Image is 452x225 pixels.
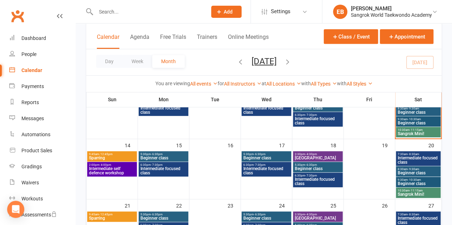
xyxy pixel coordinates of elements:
div: 23 [228,199,240,211]
div: Waivers [21,180,39,185]
span: Sparring [89,216,135,220]
th: Thu [292,92,344,107]
div: Calendar [21,67,42,73]
span: 7:30am [397,213,439,216]
span: [GEOGRAPHIC_DATA] [294,216,341,220]
button: Month [152,55,185,68]
span: - 4:00pm [99,163,111,167]
span: - 12:45pm [99,153,113,156]
span: - 6:30pm [151,153,163,156]
span: Intermediate focused class [140,167,187,175]
span: 9:45am [89,213,135,216]
span: - 12:45pm [99,213,113,216]
span: 9:30am [397,118,439,121]
span: - 10:30am [408,178,421,181]
span: 3:30pm [294,153,341,156]
span: Intermediate focused class [140,106,187,114]
span: Sangrok Mini! [397,132,439,136]
th: Fri [344,92,395,107]
span: [GEOGRAPHIC_DATA] [294,156,341,160]
div: 21 [125,199,138,211]
a: Reports [9,94,75,111]
div: People [21,51,36,57]
span: - 6:30pm [254,153,265,156]
button: Add [211,6,242,18]
div: Open Intercom Messenger [7,201,24,218]
span: 9:45am [89,153,135,156]
div: Gradings [21,164,42,169]
div: 16 [228,139,240,151]
button: Calendar [97,34,119,49]
div: Payments [21,83,44,89]
div: 27 [428,199,441,211]
span: - 7:30pm [305,113,317,117]
span: Beginner class [397,171,439,175]
div: 26 [382,199,395,211]
span: Beginner class [243,156,290,160]
span: 5:30pm [243,153,290,156]
th: Mon [138,92,189,107]
strong: with [337,81,347,86]
span: Intermediate focused class [243,106,290,114]
span: 6:30pm [140,163,187,167]
span: - 4:30pm [305,153,317,156]
span: 9:30am [397,178,439,181]
span: - 6:30pm [305,163,317,167]
a: Workouts [9,191,75,207]
a: Gradings [9,159,75,175]
span: Intermediate focused class [294,177,341,186]
span: Add [224,9,233,15]
button: Day [96,55,123,68]
span: - 6:30pm [151,213,163,216]
span: Beginner class [397,181,439,186]
button: Agenda [130,34,149,49]
strong: with [301,81,311,86]
div: 20 [428,139,441,151]
a: Waivers [9,175,75,191]
span: Beginner class [397,121,439,125]
span: 3:30pm [294,213,341,216]
span: Intermediate self defence workshop [89,167,135,175]
div: Reports [21,99,39,105]
span: - 8:30am [408,153,419,156]
span: - 7:30pm [254,163,265,167]
th: Sat [395,92,442,107]
span: Intermediate focused class [397,156,439,164]
th: Wed [241,92,292,107]
div: 19 [382,139,395,151]
span: 10:30am [397,189,439,192]
div: Assessments [21,212,57,218]
a: Messages [9,111,75,127]
div: Product Sales [21,148,52,153]
span: - 7:30pm [151,163,163,167]
div: 15 [176,139,189,151]
span: 5:30pm [294,163,341,167]
div: Dashboard [21,35,46,41]
div: 14 [125,139,138,151]
a: All Instructors [224,81,262,87]
strong: at [262,81,266,86]
span: Settings [271,4,290,20]
span: 8:30am [397,107,439,110]
span: Sangrok Mini! [397,192,439,196]
button: [DATE] [252,56,277,66]
span: 7:30am [397,153,439,156]
span: - 11:15am [409,189,423,192]
span: - 4:30pm [305,213,317,216]
span: 5:30pm [140,213,187,216]
th: Tue [189,92,241,107]
button: Trainers [197,34,217,49]
span: 5:30pm [140,153,187,156]
span: Intermediate focused class [397,216,439,225]
span: Beginner class [140,156,187,160]
div: [PERSON_NAME] [351,5,432,12]
div: 17 [279,139,292,151]
span: 6:30pm [294,174,341,177]
span: 10:30am [397,128,439,132]
button: Online Meetings [228,34,269,49]
span: Beginner class [243,216,290,220]
div: Sangrok World Taekwondo Academy [351,12,432,18]
div: 22 [176,199,189,211]
div: 24 [279,199,292,211]
strong: for [218,81,224,86]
